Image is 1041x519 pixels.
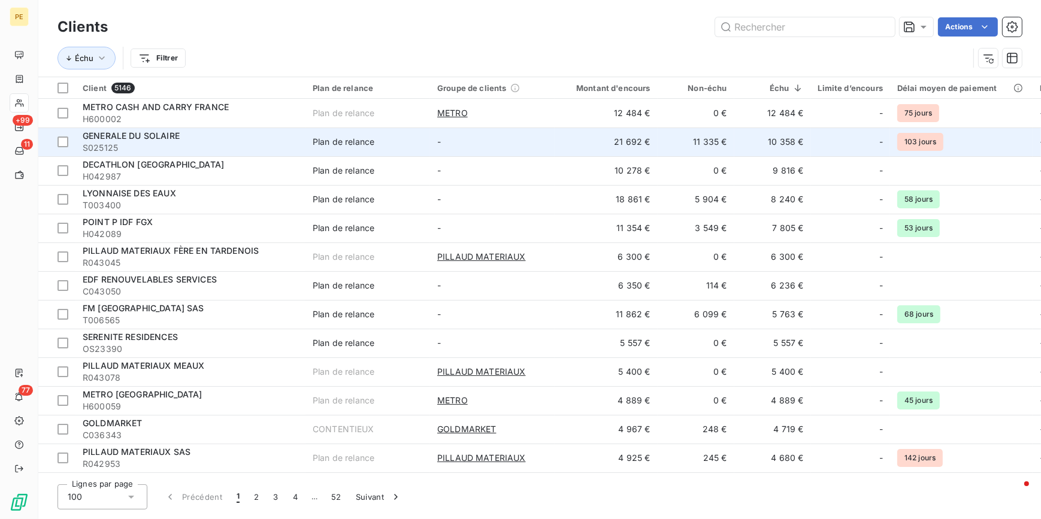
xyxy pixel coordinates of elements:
[734,444,811,472] td: 4 680 €
[734,128,811,156] td: 10 358 €
[58,16,108,38] h3: Clients
[21,139,33,150] span: 11
[437,394,468,406] span: METRO
[938,17,998,37] button: Actions
[75,53,93,63] span: Échu
[83,447,190,457] span: PILLAUD MATERIAUX SAS
[897,104,939,122] span: 75 jours
[897,449,943,467] span: 142 jours
[437,83,507,93] span: Groupe de clients
[555,271,658,300] td: 6 350 €
[658,99,734,128] td: 0 €
[437,423,497,435] span: GOLDMARKET
[83,372,298,384] span: R043078
[83,458,298,470] span: R042953
[111,83,135,93] span: 5146
[437,251,526,263] span: PILLAUD MATERIAUX
[555,472,658,501] td: 4 320 €
[68,491,82,503] span: 100
[879,337,883,349] span: -
[83,429,298,441] span: C036343
[58,47,116,69] button: Échu
[19,385,33,396] span: 77
[83,102,229,112] span: METRO CASH AND CARRY FRANCE
[879,136,883,148] span: -
[879,280,883,292] span: -
[1000,478,1029,507] iframe: Intercom live chat
[83,245,259,256] span: PILLAUD MATERIAUX FÈRE EN TARDENOIS
[897,219,940,237] span: 53 jours
[897,391,940,409] span: 45 jours
[658,444,734,472] td: 245 €
[437,338,441,348] span: -
[658,156,734,185] td: 0 €
[83,159,224,169] span: DECATHLON [GEOGRAPHIC_DATA]
[437,194,441,204] span: -
[324,484,349,509] button: 52
[286,484,305,509] button: 4
[83,142,298,154] span: S025125
[658,242,734,271] td: 0 €
[734,329,811,357] td: 5 557 €
[734,242,811,271] td: 6 300 €
[313,423,374,435] div: CONTENTIEUX
[555,415,658,444] td: 4 967 €
[83,389,202,399] span: METRO [GEOGRAPHIC_DATA]
[734,415,811,444] td: 4 719 €
[83,188,176,198] span: LYONNAISE DES EAUX
[734,271,811,300] td: 6 236 €
[437,223,441,233] span: -
[734,185,811,214] td: 8 240 €
[10,7,29,26] div: PE
[555,128,658,156] td: 21 692 €
[83,418,143,428] span: GOLDMARKET
[83,217,153,227] span: POINT P IDF FGX
[83,257,298,269] span: R043045
[437,136,441,147] span: -
[313,251,374,263] div: Plan de relance
[879,394,883,406] span: -
[879,452,883,464] span: -
[555,444,658,472] td: 4 925 €
[658,415,734,444] td: 248 €
[437,309,441,319] span: -
[555,242,658,271] td: 6 300 €
[437,107,468,119] span: METRO
[313,222,374,234] div: Plan de relance
[879,165,883,177] span: -
[83,274,217,284] span: EDF RENOUVELABLES SERVICES
[437,452,526,464] span: PILLAUD MATERIAUX
[562,83,650,93] div: Montant d'encours
[742,83,804,93] div: Échu
[879,308,883,320] span: -
[13,115,33,126] span: +99
[879,251,883,263] span: -
[313,366,374,378] div: Plan de relance
[437,280,441,290] span: -
[734,156,811,185] td: 9 816 €
[897,305,940,323] span: 68 jours
[313,308,374,320] div: Plan de relance
[83,303,204,313] span: FM [GEOGRAPHIC_DATA] SAS
[818,83,883,93] div: Limite d’encours
[879,107,883,119] span: -
[658,386,734,415] td: 0 €
[555,185,658,214] td: 18 861 €
[555,329,658,357] td: 5 557 €
[555,99,658,128] td: 12 484 €
[665,83,727,93] div: Non-échu
[83,314,298,326] span: T006565
[897,83,1025,93] div: Délai moyen de paiement
[555,357,658,386] td: 5 400 €
[555,156,658,185] td: 10 278 €
[267,484,286,509] button: 3
[555,300,658,329] td: 11 862 €
[247,484,266,509] button: 2
[83,400,298,412] span: H600059
[897,133,943,151] span: 103 jours
[658,185,734,214] td: 5 904 €
[83,228,298,240] span: H042089
[229,484,247,509] button: 1
[349,484,409,509] button: Suivant
[313,452,374,464] div: Plan de relance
